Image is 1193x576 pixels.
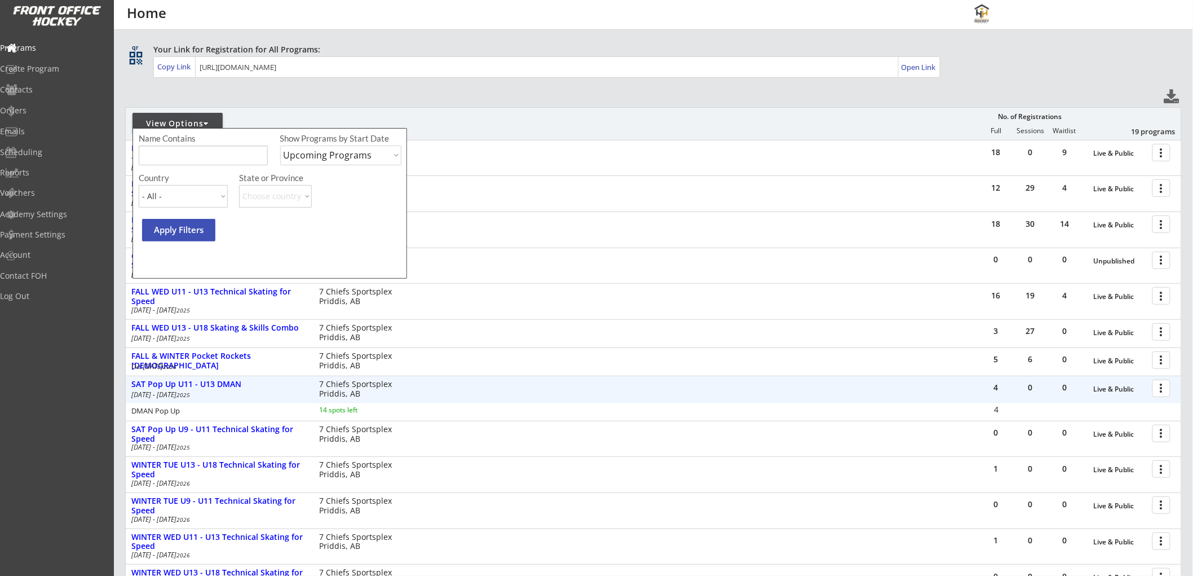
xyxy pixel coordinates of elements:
div: 3 [979,327,1013,335]
em: 2025 [176,443,190,451]
div: 16 [979,292,1013,300]
em: 2026 [163,363,176,371]
div: 7 Chiefs Sportsplex Priddis, AB [319,533,408,552]
div: Waitlist [1048,127,1081,135]
div: 14 [1048,220,1082,228]
div: WINTER WED U11 - U13 Technical Skating for Speed [131,533,307,552]
button: more_vert [1152,216,1170,233]
div: Copy Link [157,61,193,72]
button: more_vert [1152,252,1170,269]
button: qr_code [127,50,144,67]
div: 27 [1014,327,1048,335]
div: 0 [1048,355,1082,363]
div: 0 [1048,327,1082,335]
button: more_vert [1152,287,1170,305]
div: 0 [1048,465,1082,473]
div: Country [139,174,228,182]
div: 7 Chiefs Sportsplex Priddis, AB [319,351,408,371]
div: 5 [979,355,1013,363]
div: 4 [980,406,1013,414]
div: 0 [1014,429,1048,437]
div: Your Link for Registration for All Programs: [153,44,1147,55]
div: Live & Public [1094,538,1147,546]
div: 0 [979,429,1013,437]
div: SAT Pop Up U11 - U13 DMAN [131,380,307,389]
div: 0 [1014,537,1048,544]
em: 2025 [176,306,190,314]
div: 4 [1048,292,1082,300]
button: more_vert [1152,460,1170,478]
div: Live & Public [1094,150,1147,157]
div: 19 [1014,292,1048,300]
div: FALL TUE U13 - U18 Technical Skating for Speed [131,179,307,199]
div: [DATE] - [DATE] [131,444,304,451]
div: 30 [1014,220,1048,228]
div: Live & Public [1094,430,1147,438]
div: 0 [1048,256,1082,263]
div: 12 [979,184,1013,192]
div: FALL & WINTER Pocket Rockets [DEMOGRAPHIC_DATA] [131,351,307,371]
em: 2025 [176,391,190,399]
button: more_vert [1152,496,1170,514]
div: 14 spots left [319,407,392,414]
div: 0 [1048,537,1082,544]
div: [DATE] - [DATE] [131,335,304,342]
div: No. of Registrations [995,113,1065,121]
div: 7 Chiefs Sportsplex Priddis, AB [319,323,408,342]
em: 2026 [176,516,190,524]
div: WINTER TUE U9 - U11 Technical Skating for Speed [131,496,307,516]
div: DMAN Pop Up [131,407,304,415]
div: 7 Chiefs Sportsplex Priddis, AB [319,287,408,306]
div: Live & Public [1094,185,1147,193]
div: Show Programs by Start Date [280,134,400,143]
div: [DATE] - [DATE] [131,552,304,559]
div: [DATE] - [DATE] [131,307,304,314]
a: Open Link [902,59,937,75]
div: [DATE] - [DATE] [131,164,304,170]
div: [DATE] - [DATE] [131,271,304,278]
div: Full [979,127,1013,135]
div: [DATE] - [DATE] [131,516,304,523]
div: 0 [979,256,1013,263]
div: 18 [979,220,1013,228]
div: [DATE] - [DATE] [131,199,304,206]
div: 0 [1014,148,1048,156]
div: 0 [1014,256,1048,263]
div: Oct [DATE] [131,363,304,370]
div: FALL WED U13 - U18 Skating & Skills Combo [131,323,307,333]
div: 19 programs [1117,126,1176,137]
div: 0 [979,500,1013,508]
button: more_vert [1152,179,1170,197]
div: 0 [1014,465,1048,473]
div: Open Link [902,63,937,72]
div: Live & Public [1094,221,1147,229]
em: 2026 [176,551,190,559]
em: 2026 [176,480,190,487]
div: Live & Public [1094,293,1147,301]
div: 4 [1048,184,1082,192]
div: Sessions [1014,127,1048,135]
div: CANCELLED: FALL WED U13 - U18 Technical Skating for Speed [131,252,307,271]
div: [DATE] - [DATE] [131,392,304,398]
div: State or Province [239,174,400,182]
div: qr [129,44,142,51]
div: [DATE] - [DATE] [131,235,304,242]
div: 0 [1014,384,1048,392]
button: more_vert [1152,425,1170,442]
div: 7 Chiefs Sportsplex Priddis, AB [319,460,408,480]
div: View Options [132,118,223,129]
div: Name Contains [139,134,228,143]
div: FALL WED U11 - U13 Technical Skating for Speed [131,287,307,306]
em: 2025 [176,335,190,342]
div: 0 [1048,429,1082,437]
button: more_vert [1152,380,1170,397]
div: SAT Pop Up U9 - U11 Technical Skating for Speed [131,425,307,444]
div: 0 [1048,500,1082,508]
div: [DATE] - [DATE] [131,480,304,487]
div: 1 [979,537,1013,544]
div: 18 [979,148,1013,156]
button: more_vert [1152,144,1170,161]
div: Live & Public [1094,329,1147,337]
div: WINTER TUE U13 - U18 Technical Skating for Speed [131,460,307,480]
div: FALL THUR AM Skating & Skills Combo - 10yrs + [131,144,307,163]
